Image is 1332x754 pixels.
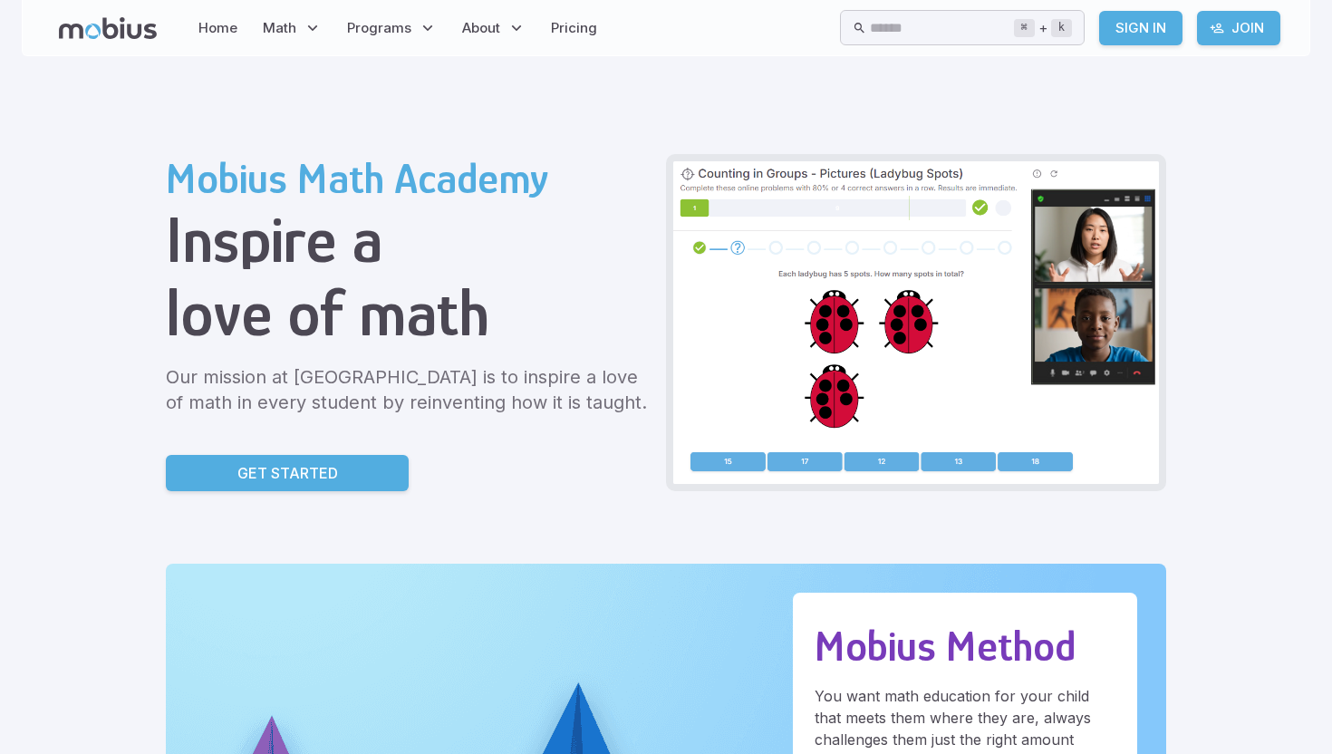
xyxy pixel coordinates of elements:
a: Get Started [166,455,409,491]
img: Grade 2 Class [673,161,1159,484]
a: Sign In [1099,11,1182,45]
a: Join [1197,11,1280,45]
h1: love of math [166,276,652,350]
kbd: ⌘ [1014,19,1035,37]
a: Pricing [545,7,603,49]
p: Get Started [237,462,338,484]
div: + [1014,17,1072,39]
h1: Inspire a [166,203,652,276]
p: Our mission at [GEOGRAPHIC_DATA] is to inspire a love of math in every student by reinventing how... [166,364,652,415]
span: Math [263,18,296,38]
kbd: k [1051,19,1072,37]
h2: Mobius Math Academy [166,154,652,203]
span: Programs [347,18,411,38]
span: About [462,18,500,38]
a: Home [193,7,243,49]
h2: Mobius Method [815,622,1115,671]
